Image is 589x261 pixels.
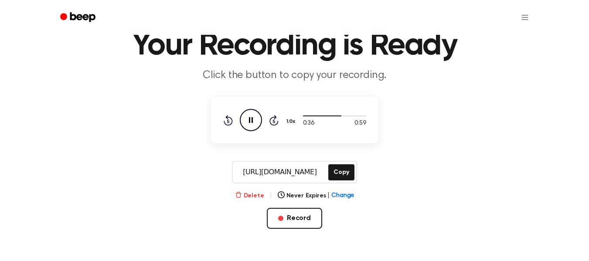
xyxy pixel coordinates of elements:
[235,191,264,200] button: Delete
[71,30,518,61] h1: Your Recording is Ready
[269,190,272,201] span: |
[54,9,103,26] a: Beep
[328,164,354,180] button: Copy
[303,119,314,128] span: 0:36
[327,191,330,200] span: |
[514,7,535,28] button: Open menu
[331,191,354,200] span: Change
[278,191,354,200] button: Never Expires|Change
[354,119,366,128] span: 0:59
[286,114,299,129] button: 1.0x
[127,68,462,83] p: Click the button to copy your recording.
[267,208,322,229] button: Record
